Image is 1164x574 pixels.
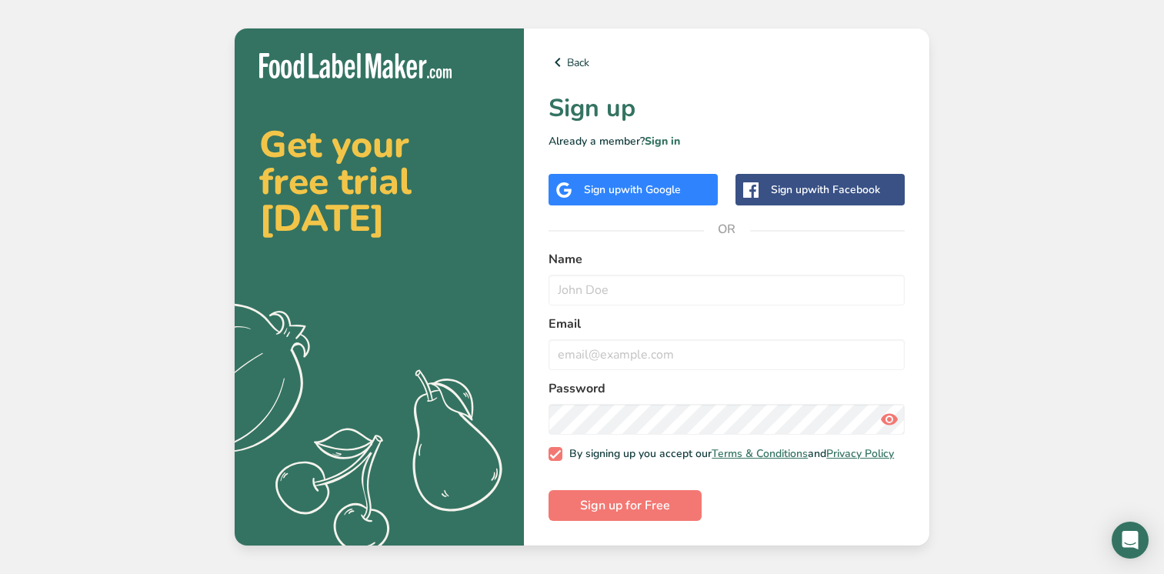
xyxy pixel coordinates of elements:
[549,315,905,333] label: Email
[549,379,905,398] label: Password
[549,133,905,149] p: Already a member?
[259,126,499,237] h2: Get your free trial [DATE]
[704,206,750,252] span: OR
[712,446,808,461] a: Terms & Conditions
[580,496,670,515] span: Sign up for Free
[808,182,880,197] span: with Facebook
[549,90,905,127] h1: Sign up
[645,134,680,149] a: Sign in
[549,275,905,305] input: John Doe
[826,446,894,461] a: Privacy Policy
[562,447,895,461] span: By signing up you accept our and
[259,53,452,78] img: Food Label Maker
[549,339,905,370] input: email@example.com
[621,182,681,197] span: with Google
[1112,522,1149,559] div: Open Intercom Messenger
[771,182,880,198] div: Sign up
[549,53,905,72] a: Back
[549,250,905,269] label: Name
[549,490,702,521] button: Sign up for Free
[584,182,681,198] div: Sign up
